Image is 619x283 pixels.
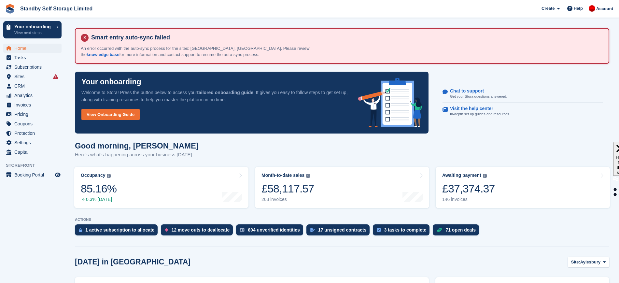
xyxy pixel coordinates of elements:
[589,5,595,12] img: Aaron Winter
[81,182,117,195] div: 85.16%
[450,106,505,111] p: Visit the help center
[443,103,603,120] a: Visit the help center In-depth set up guides and resources.
[442,173,481,178] div: Awaiting payment
[3,81,62,91] a: menu
[3,91,62,100] a: menu
[14,110,53,119] span: Pricing
[3,21,62,38] a: Your onboarding View next steps
[81,89,348,103] p: Welcome to Stora! Press the button below to access your . It gives you easy to follow steps to ge...
[81,78,141,86] p: Your onboarding
[384,227,426,233] div: 3 tasks to complete
[358,78,422,127] img: onboarding-info-6c161a55d2c0e0a8cae90662b2fe09162a5109e8cc188191df67fb4f79e88e88.svg
[3,170,62,179] a: menu
[54,171,62,179] a: Preview store
[306,174,310,178] img: icon-info-grey-7440780725fd019a000dd9b08b2336e03edf1995a4989e88bcd33f0948082b44.svg
[14,63,53,72] span: Subscriptions
[14,91,53,100] span: Analytics
[14,170,53,179] span: Booking Portal
[14,129,53,138] span: Protection
[568,257,609,267] button: Site: Aylesbury
[14,148,53,157] span: Capital
[3,129,62,138] a: menu
[571,259,580,265] span: Site:
[161,224,236,239] a: 12 move outs to deallocate
[377,228,381,232] img: task-75834270c22a3079a89374b754ae025e5fb1db73e45f91037f5363f120a921f8.svg
[261,173,304,178] div: Month-to-date sales
[6,162,65,169] span: Storefront
[310,228,315,232] img: contract_signature_icon-13c848040528278c33f63329250d36e43548de30e8caae1d1a13099fd9432cc5.svg
[445,227,476,233] div: 71 open deals
[14,100,53,109] span: Invoices
[14,119,53,128] span: Coupons
[433,224,482,239] a: 71 open deals
[306,224,373,239] a: 17 unsigned contracts
[89,34,603,41] h4: Smart entry auto-sync failed
[240,228,245,232] img: verify_identity-adf6edd0f0f0b5bbfe63781bf79b02c33cf7c696d77639b501bdc392416b5a36.svg
[3,44,62,53] a: menu
[450,111,510,117] p: In-depth set up guides and resources.
[75,258,190,266] h2: [DATE] in [GEOGRAPHIC_DATA]
[87,52,119,57] a: knowledge base
[165,228,168,232] img: move_outs_to_deallocate_icon-f764333ba52eb49d3ac5e1228854f67142a1ed5810a6f6cc68b1a99e826820c5.svg
[53,74,58,79] i: Smart entry sync failures have occurred
[373,224,433,239] a: 3 tasks to complete
[75,218,609,222] p: ACTIONS
[107,174,111,178] img: icon-info-grey-7440780725fd019a000dd9b08b2336e03edf1995a4989e88bcd33f0948082b44.svg
[436,167,610,208] a: Awaiting payment £37,374.37 146 invoices
[14,138,53,147] span: Settings
[574,5,583,12] span: Help
[14,81,53,91] span: CRM
[255,167,429,208] a: Month-to-date sales £58,117.57 263 invoices
[596,6,613,12] span: Account
[442,197,495,202] div: 146 invoices
[261,182,314,195] div: £58,117.57
[580,259,600,265] span: Aylesbury
[248,227,300,233] div: 604 unverified identities
[437,228,442,232] img: deal-1b604bf984904fb50ccaf53a9ad4b4a5d6e5aea283cecdc64d6e3604feb123c2.svg
[79,228,82,232] img: active_subscription_to_allocate_icon-d502201f5373d7db506a760aba3b589e785aa758c864c3986d89f69b8ff3...
[75,141,199,150] h1: Good morning, [PERSON_NAME]
[3,119,62,128] a: menu
[81,197,117,202] div: 0.3% [DATE]
[3,63,62,72] a: menu
[261,197,314,202] div: 263 invoices
[18,3,95,14] a: Standby Self Storage Limited
[14,24,53,29] p: Your onboarding
[3,100,62,109] a: menu
[483,174,487,178] img: icon-info-grey-7440780725fd019a000dd9b08b2336e03edf1995a4989e88bcd33f0948082b44.svg
[442,182,495,195] div: £37,374.37
[197,90,253,95] strong: tailored onboarding guide
[81,109,140,120] a: View Onboarding Guide
[3,72,62,81] a: menu
[3,110,62,119] a: menu
[3,148,62,157] a: menu
[81,173,105,178] div: Occupancy
[443,85,603,103] a: Chat to support Get your Stora questions answered.
[75,224,161,239] a: 1 active subscription to allocate
[14,44,53,53] span: Home
[542,5,555,12] span: Create
[81,45,325,58] p: An error occurred with the auto-sync process for the sites: [GEOGRAPHIC_DATA], [GEOGRAPHIC_DATA]....
[450,88,502,94] p: Chat to support
[14,30,53,36] p: View next steps
[171,227,230,233] div: 12 move outs to deallocate
[5,4,15,14] img: stora-icon-8386f47178a22dfd0bd8f6a31ec36ba5ce8667c1dd55bd0f319d3a0aa187defe.svg
[450,94,507,99] p: Get your Stora questions answered.
[75,151,199,159] p: Here's what's happening across your business [DATE]
[3,53,62,62] a: menu
[318,227,367,233] div: 17 unsigned contracts
[14,72,53,81] span: Sites
[85,227,154,233] div: 1 active subscription to allocate
[14,53,53,62] span: Tasks
[236,224,306,239] a: 604 unverified identities
[3,138,62,147] a: menu
[74,167,248,208] a: Occupancy 85.16% 0.3% [DATE]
